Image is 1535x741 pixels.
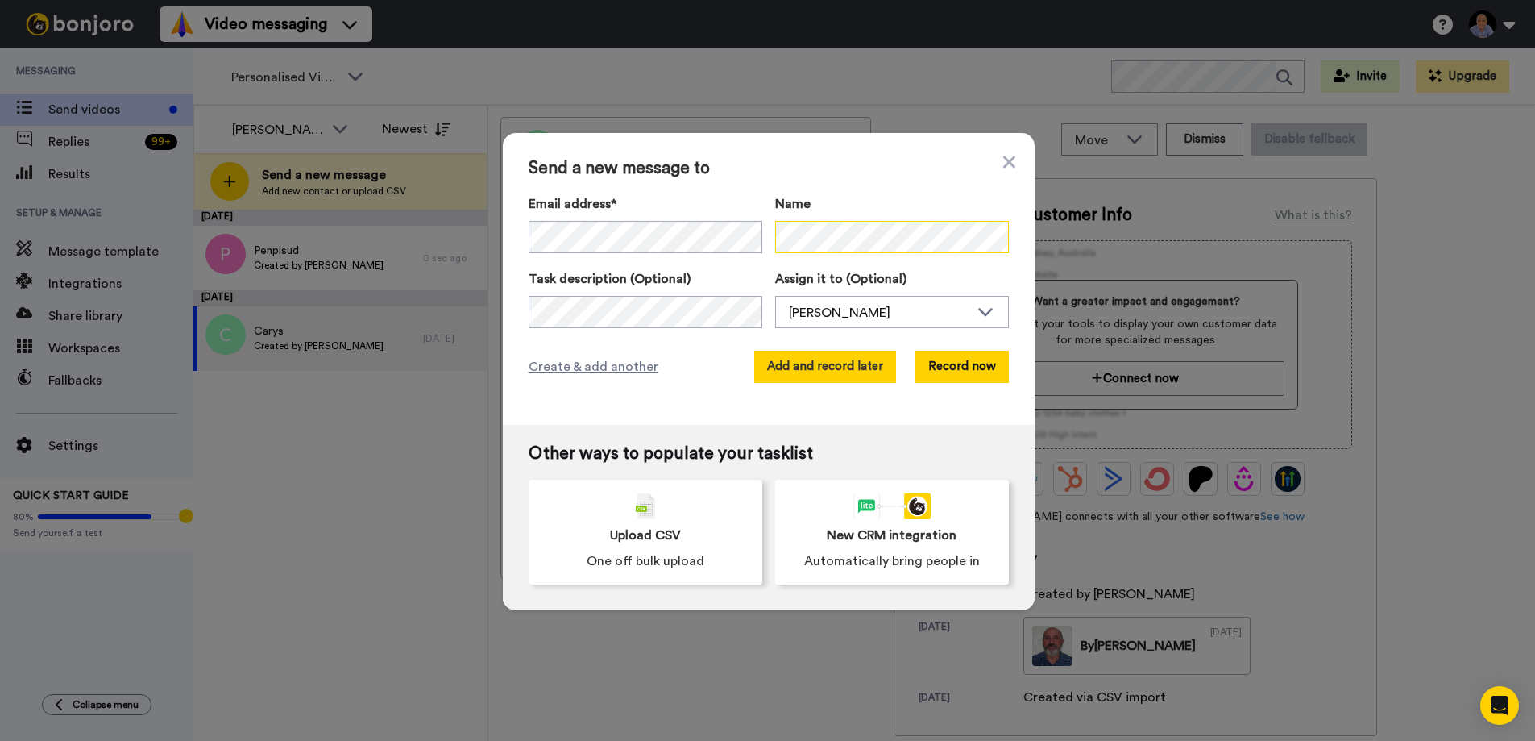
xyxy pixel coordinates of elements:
img: csv-grey.png [636,493,655,519]
span: Send a new message to [529,159,1009,178]
label: Email address* [529,194,762,214]
label: Task description (Optional) [529,269,762,289]
label: Assign it to (Optional) [775,269,1009,289]
div: [PERSON_NAME] [789,303,969,323]
div: animation [853,493,931,519]
span: Create & add another [529,357,658,377]
div: Open Intercom Messenger [1480,686,1519,725]
span: Automatically bring people in [804,552,980,571]
span: Name [775,194,811,214]
span: One off bulk upload [587,552,704,571]
span: Other ways to populate your tasklist [529,444,1009,464]
button: Record now [915,351,1009,383]
span: New CRM integration [827,526,956,545]
span: Upload CSV [610,526,681,545]
button: Add and record later [754,351,896,383]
